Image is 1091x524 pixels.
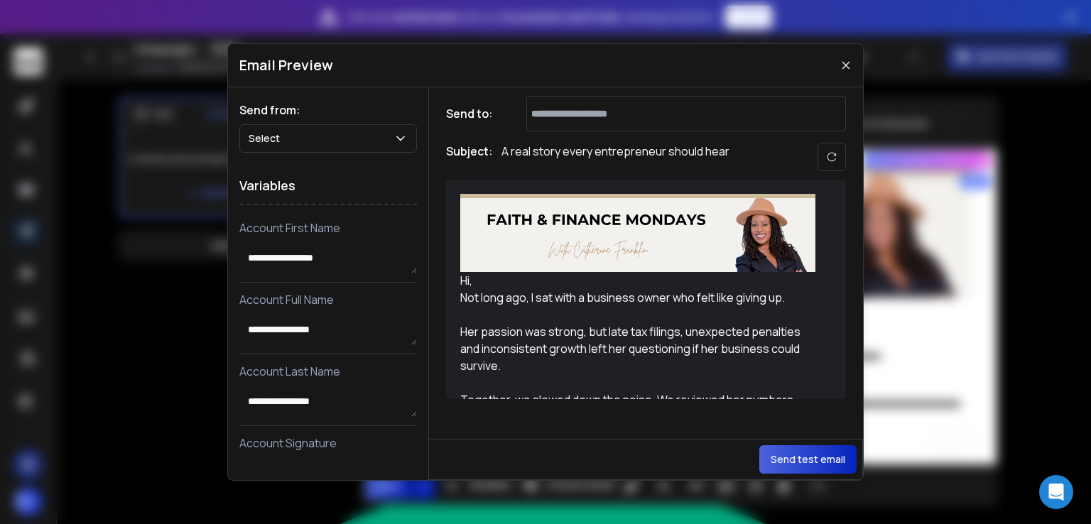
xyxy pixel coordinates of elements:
[239,435,417,452] p: Account Signature
[249,131,286,146] p: Select
[239,291,417,308] p: Account Full Name
[239,167,417,205] h1: Variables
[446,143,493,171] h1: Subject:
[501,143,729,171] p: A real story every entrepreneur should hear
[759,445,857,474] button: Send test email
[239,55,333,75] h1: Email Preview
[1039,475,1073,509] div: Open Intercom Messenger
[460,391,815,493] div: Together, we slowed down the noise. We reviewed her numbers, clarified what the IRS really needed...
[446,105,503,122] h1: Send to:
[239,102,417,119] h1: Send from:
[239,363,417,380] p: Account Last Name
[460,272,815,289] div: Hi,
[239,219,417,236] p: Account First Name
[460,289,815,391] div: Not long ago, I sat with a business owner who felt like giving up. Her passion was strong, but la...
